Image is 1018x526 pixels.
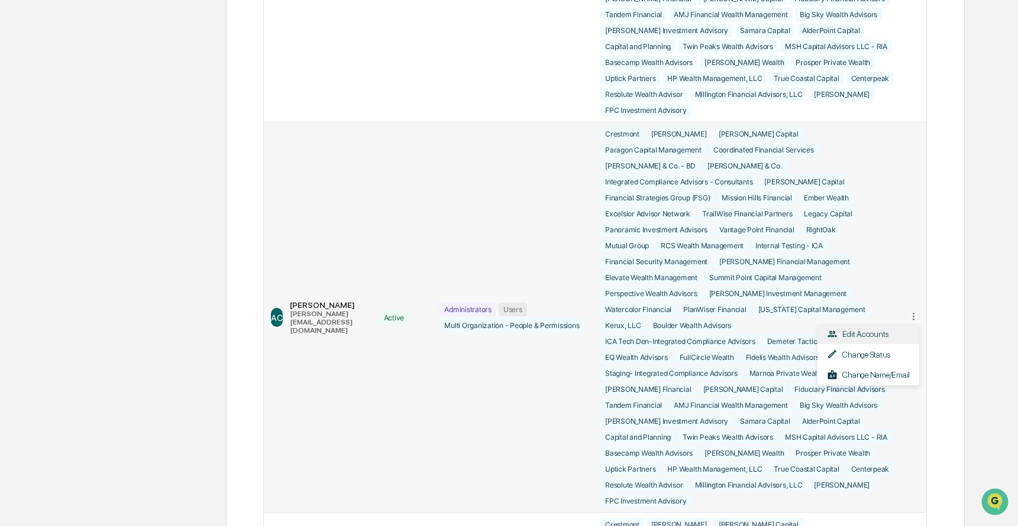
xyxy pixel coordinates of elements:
div: Tandem Financial [600,8,667,21]
div: EQ Wealth Advisors [600,350,673,364]
div: AlderPoint Capital [797,24,865,37]
div: [PERSON_NAME] [647,127,712,141]
img: 1746055101610-c473b297-6a78-478c-a979-82029cc54cd1 [12,90,33,112]
div: 🗄️ [86,150,95,160]
div: HP Wealth Management, LLC [662,72,767,85]
div: Samara Capital [735,24,795,37]
div: Ember Wealth [799,191,854,204]
div: Perspective Wealth Advisors [600,287,702,300]
span: AC [271,313,283,323]
div: [PERSON_NAME] Investment Advisory [600,24,733,37]
div: [PERSON_NAME] Wealth [700,56,788,69]
div: FullCircle Wealth [675,350,739,364]
div: Change Name/Email [827,369,910,381]
div: [PERSON_NAME] [809,87,874,101]
div: AlderPoint Capital [797,414,865,428]
div: Resolute Wealth Advisor [600,478,687,492]
div: Capital and Planning [600,430,676,444]
div: 🖐️ [12,150,21,160]
div: Millington Financial Advisors, LLC [690,87,807,101]
div: Prosper Private Wealth [791,56,875,69]
div: Staging- Integrated Compliance Advisors [600,366,742,380]
button: Start new chat [201,94,215,108]
div: AMJ Financial Wealth Management [669,8,793,21]
div: RightOak [802,223,841,236]
div: Demeter Tactical Investments [762,335,868,348]
div: Uptick Partners [600,462,660,476]
div: Active [379,311,409,324]
div: Uptick Partners [600,72,660,85]
div: [PERSON_NAME] Investment Management [704,287,852,300]
div: Centerpeak [846,72,894,85]
div: Mutual Group [600,239,654,252]
div: [PERSON_NAME][EMAIL_ADDRESS][DOMAIN_NAME] [290,310,365,335]
div: Tandem Financial [600,398,667,412]
div: Centerpeak [846,462,894,476]
div: Mission Hills Financial [717,191,796,204]
div: [PERSON_NAME] [290,300,365,310]
div: FPC Investment Advisory [600,103,691,117]
div: ICA Tech Den-Integrated Compliance Advisors [600,335,760,348]
div: Users [499,303,527,316]
a: 🖐️Preclearance [7,144,81,165]
div: Panoramic Investment Advisors [600,223,712,236]
div: Multi Organization - People & Permissions [439,319,584,332]
div: Legacy Capital [799,207,857,220]
div: Marnoa Private Wealth [745,366,828,380]
span: Data Lookup [24,171,75,183]
div: Basecamp Wealth Advisors [600,446,697,460]
div: Prosper Private Wealth [791,446,875,460]
div: [PERSON_NAME] Capital [714,127,803,141]
div: Administrators [439,303,496,316]
div: Change Status [827,349,910,360]
div: Basecamp Wealth Advisors [600,56,697,69]
div: TrailWise Financial Partners [697,207,797,220]
div: Fidelis Wealth Advisors [741,350,824,364]
div: Crestmont [600,127,644,141]
a: Powered byPylon [83,200,143,209]
div: AMJ Financial Wealth Management [669,398,793,412]
span: Attestations [98,149,147,161]
div: Millington Financial Advisors, LLC [690,478,807,492]
div: RCS Wealth Management [656,239,748,252]
div: Edit Accounts [827,329,910,340]
div: [PERSON_NAME] Investment Advisory [600,414,733,428]
div: HP Wealth Management, LLC [662,462,767,476]
div: [PERSON_NAME] & Co. [703,159,786,173]
div: MSH Capital Advisors LLC - RIA [780,430,892,444]
div: Kerux, LLC [600,319,646,332]
div: [PERSON_NAME] Capital [760,175,849,189]
div: Capital and Planning [600,40,676,53]
div: [PERSON_NAME] & Co. - BD [600,159,700,173]
div: Financial Strategies Group (FSG) [600,191,715,204]
div: MSH Capital Advisors LLC - RIA [780,40,892,53]
div: [PERSON_NAME] Wealth [700,446,788,460]
span: Preclearance [24,149,76,161]
div: We're available if you need us! [40,102,150,112]
div: Start new chat [40,90,194,102]
div: Financial Security Management [600,255,712,268]
div: 🔎 [12,173,21,182]
div: FPC Investment Advisory [600,494,691,508]
div: [PERSON_NAME] Capital [699,382,788,396]
div: [PERSON_NAME] [809,478,874,492]
div: Integrated Compliance Advisors - Consultants [600,175,757,189]
div: Twin Peaks Wealth Advisors [678,430,778,444]
div: Resolute Wealth Advisor [600,87,687,101]
div: Boulder Wealth Advisors [648,319,736,332]
iframe: Open customer support [980,487,1012,519]
div: Internal Testing - ICA [751,239,828,252]
div: [PERSON_NAME] Financial [600,382,696,396]
a: 🔎Data Lookup [7,167,79,188]
span: Pylon [118,200,143,209]
div: Fiduciary Financial Advisors [790,382,889,396]
div: Paragon Capital Management [600,143,706,157]
div: [PERSON_NAME] Financial Management [715,255,855,268]
div: Vantage Point Financial [715,223,799,236]
a: 🗄️Attestations [81,144,151,165]
div: Samara Capital [735,414,795,428]
div: True Coastal Capital [769,72,844,85]
div: Summit Point Capital Management [704,271,826,284]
